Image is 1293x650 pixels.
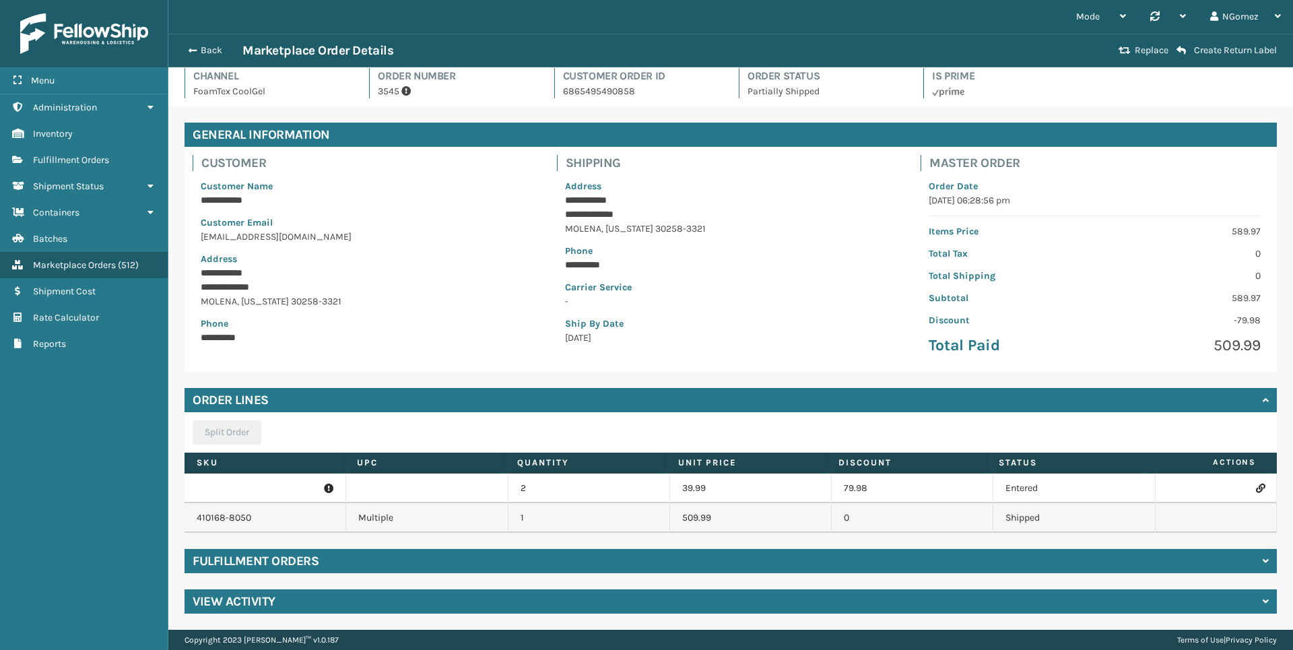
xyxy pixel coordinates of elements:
a: Terms of Use [1177,635,1224,645]
span: Rate Calculator [33,312,99,323]
p: Total Tax [929,247,1086,261]
p: Total Paid [929,335,1086,356]
h4: Fulfillment Orders [193,553,319,569]
button: Create Return Label [1172,44,1281,57]
td: Entered [993,474,1155,503]
span: Menu [31,75,55,86]
span: Inventory [33,128,73,139]
span: Address [201,253,237,265]
img: logo [20,13,148,54]
span: Administration [33,102,97,113]
p: Customer Email [201,216,533,230]
span: Fulfillment Orders [33,154,109,166]
p: Customer Name [201,179,533,193]
p: - [565,294,897,308]
p: Discount [929,313,1086,327]
a: 410168-8050 [197,512,251,523]
p: Total Shipping [929,269,1086,283]
h4: Channel [193,68,353,84]
p: -79.98 [1103,313,1261,327]
p: 0 [1103,269,1261,283]
p: 3545 [378,84,537,98]
h4: Is Prime [932,68,1092,84]
p: Ship By Date [565,317,897,331]
span: Address [565,181,601,192]
p: Carrier Service [565,280,897,294]
label: Unit Price [678,457,814,469]
div: | [1177,630,1277,650]
h4: Order Lines [193,392,269,408]
p: MOLENA , [US_STATE] 30258-3321 [565,222,897,236]
label: UPC [357,457,492,469]
i: Link Order Line [1256,484,1264,493]
a: Privacy Policy [1226,635,1277,645]
span: Shipment Cost [33,286,96,297]
td: 1 [508,503,670,533]
td: 39.99 [670,474,832,503]
span: Reports [33,338,66,350]
p: [DATE] 06:28:56 pm [929,193,1261,207]
p: 0 [1103,247,1261,261]
td: 509.99 [670,503,832,533]
p: FoamTex CoolGel [193,84,353,98]
span: ( 512 ) [118,259,139,271]
label: Quantity [517,457,653,469]
p: 589.97 [1103,291,1261,305]
button: Split Order [193,420,261,445]
td: 2 [508,474,670,503]
p: 509.99 [1103,335,1261,356]
button: Back [180,44,242,57]
span: Marketplace Orders [33,259,116,271]
h4: Customer Order Id [563,68,723,84]
p: Partially Shipped [748,84,907,98]
label: Status [999,457,1134,469]
td: 79.98 [832,474,993,503]
label: Discount [838,457,974,469]
p: Phone [565,244,897,258]
h4: Order Number [378,68,537,84]
h4: Order Status [748,68,907,84]
label: SKU [197,457,332,469]
h4: View Activity [193,593,275,610]
td: Multiple [346,503,508,533]
p: 589.97 [1103,224,1261,238]
i: Replace [1119,46,1131,55]
span: Batches [33,233,67,245]
h4: Customer [201,155,541,171]
p: Phone [201,317,533,331]
p: Subtotal [929,291,1086,305]
span: Shipment Status [33,181,104,192]
p: MOLENA , [US_STATE] 30258-3321 [201,294,533,308]
i: Create Return Label [1176,45,1186,56]
h4: Master Order [929,155,1269,171]
h3: Marketplace Order Details [242,42,393,59]
td: Shipped [993,503,1155,533]
span: Containers [33,207,79,218]
p: 6865495490858 [563,84,723,98]
p: Copyright 2023 [PERSON_NAME]™ v 1.0.187 [185,630,339,650]
button: Replace [1115,44,1172,57]
p: [EMAIL_ADDRESS][DOMAIN_NAME] [201,230,533,244]
span: Actions [1151,451,1264,474]
span: Mode [1076,11,1100,22]
h4: General Information [185,123,1277,147]
h4: Shipping [566,155,905,171]
p: Order Date [929,179,1261,193]
td: 0 [832,503,993,533]
p: Items Price [929,224,1086,238]
p: [DATE] [565,331,897,345]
